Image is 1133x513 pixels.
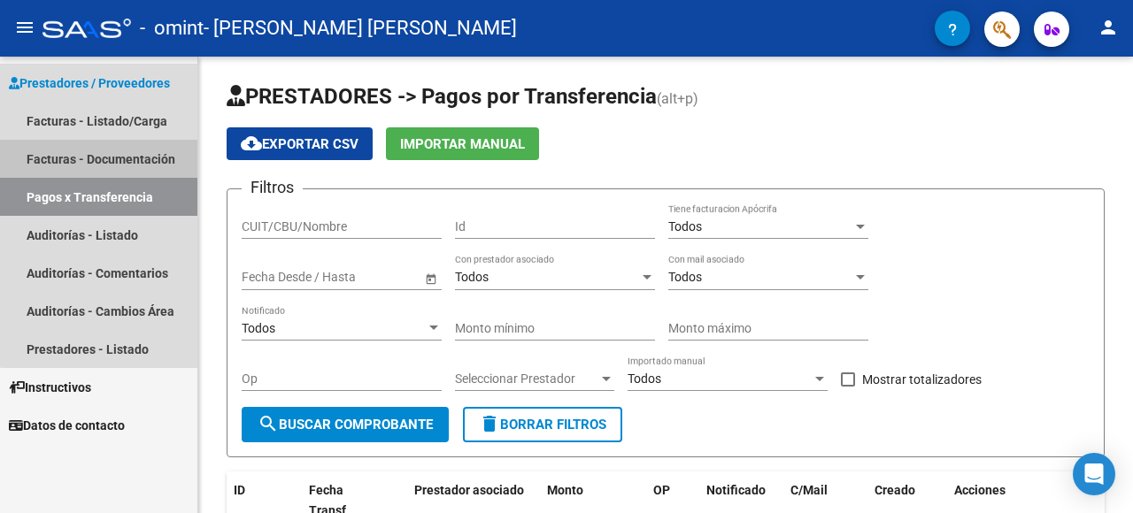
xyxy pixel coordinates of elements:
[875,483,915,497] span: Creado
[227,127,373,160] button: Exportar CSV
[400,136,525,152] span: Importar Manual
[9,378,91,397] span: Instructivos
[668,219,702,234] span: Todos
[9,73,170,93] span: Prestadores / Proveedores
[242,175,303,200] h3: Filtros
[862,369,982,390] span: Mostrar totalizadores
[234,483,245,497] span: ID
[653,483,670,497] span: OP
[463,407,622,442] button: Borrar Filtros
[1098,17,1119,38] mat-icon: person
[657,90,698,107] span: (alt+p)
[954,483,1006,497] span: Acciones
[242,407,449,442] button: Buscar Comprobante
[241,136,358,152] span: Exportar CSV
[706,483,766,497] span: Notificado
[312,270,398,285] input: End date
[668,270,702,284] span: Todos
[241,133,262,154] mat-icon: cloud_download
[242,321,275,335] span: Todos
[1073,453,1115,495] div: Open Intercom Messenger
[790,483,828,497] span: C/Mail
[479,417,606,433] span: Borrar Filtros
[258,417,433,433] span: Buscar Comprobante
[140,9,204,48] span: - omint
[386,127,539,160] button: Importar Manual
[242,270,297,285] input: Start date
[414,483,524,497] span: Prestador asociado
[455,371,598,387] span: Seleccionar Prestador
[9,416,125,435] span: Datos de contacto
[204,9,517,48] span: - [PERSON_NAME] [PERSON_NAME]
[455,270,489,284] span: Todos
[628,371,661,386] span: Todos
[421,269,440,287] button: Open calendar
[14,17,35,38] mat-icon: menu
[479,413,500,434] mat-icon: delete
[227,84,657,109] span: PRESTADORES -> Pagos por Transferencia
[547,483,583,497] span: Monto
[258,413,279,434] mat-icon: search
